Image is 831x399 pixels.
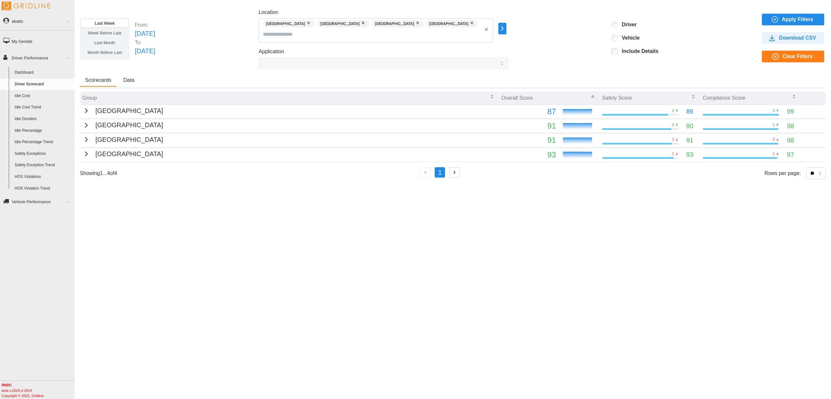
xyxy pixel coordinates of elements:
[779,32,816,44] span: Download CSV
[2,383,12,387] b: RNDC
[12,67,75,79] a: Dashboard
[12,183,75,194] a: HOS Violation Trend
[686,121,693,131] p: 90
[12,148,75,160] a: Safety Exceptions
[12,125,75,137] a: Idle Percentage
[762,14,824,25] button: Apply Filters
[686,135,693,145] p: 91
[429,20,468,27] span: [GEOGRAPHIC_DATA]
[266,20,305,27] span: [GEOGRAPHIC_DATA]
[762,51,824,62] button: Clear Filters
[762,32,824,44] button: Download CSV
[773,136,775,142] p: 2
[82,135,163,145] button: [GEOGRAPHIC_DATA]
[686,150,693,160] p: 93
[12,159,75,171] a: Safety Exception Trend
[787,106,794,117] p: 99
[782,14,813,25] span: Apply Filters
[80,169,117,177] p: Showing 1 ... 4 of 4
[773,108,775,114] p: 3
[95,120,163,130] p: [GEOGRAPHIC_DATA]
[82,149,163,159] button: [GEOGRAPHIC_DATA]
[435,167,445,178] button: 1
[12,136,75,148] a: Idle Percentage Trend
[602,94,632,102] p: Safety Score
[672,136,674,142] p: 1
[773,151,775,157] p: 1
[82,94,97,102] p: Group
[2,389,32,393] i: beta v.2025.4.2019
[82,106,163,116] button: [GEOGRAPHIC_DATA]
[123,78,134,83] span: Data
[88,50,122,55] span: Month Before Last
[764,169,801,177] p: Rows per page:
[787,150,794,160] p: 97
[618,35,639,41] label: Vehicle
[672,122,674,128] p: 3
[259,48,284,56] label: Application
[12,90,75,102] a: Idle Cost
[375,20,414,27] span: [GEOGRAPHIC_DATA]
[502,149,556,161] p: 93
[672,108,674,114] p: 2
[686,106,693,117] p: 86
[618,21,637,28] label: Driver
[12,171,75,183] a: HOS Violations
[783,51,812,62] span: Clear Filters
[787,135,794,145] p: 98
[259,8,279,17] label: Location
[773,122,775,128] p: 1
[618,48,658,55] label: Include Details
[135,39,155,46] p: To:
[12,102,75,113] a: Idle Cost Trend
[502,120,556,132] p: 91
[85,78,111,83] span: Scorecards
[94,40,115,45] span: Last Month
[135,46,155,56] p: [DATE]
[672,151,674,157] p: 1
[502,134,556,146] p: 91
[703,94,745,102] p: Compliance Score
[2,382,75,398] div: Copyright © 2025, Gridline
[95,106,163,116] p: [GEOGRAPHIC_DATA]
[2,2,50,10] img: Gridline
[135,21,155,29] p: From:
[88,31,121,35] span: Week Before Last
[95,135,163,145] p: [GEOGRAPHIC_DATA]
[95,21,115,26] span: Last Week
[95,149,163,159] p: [GEOGRAPHIC_DATA]
[12,113,75,125] a: Idle Duration
[787,121,794,131] p: 98
[135,29,155,39] p: [DATE]
[502,106,556,118] p: 87
[82,120,163,130] button: [GEOGRAPHIC_DATA]
[12,79,75,90] a: Driver Scorecard
[502,94,533,102] p: Overall Score
[320,20,360,27] span: [GEOGRAPHIC_DATA]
